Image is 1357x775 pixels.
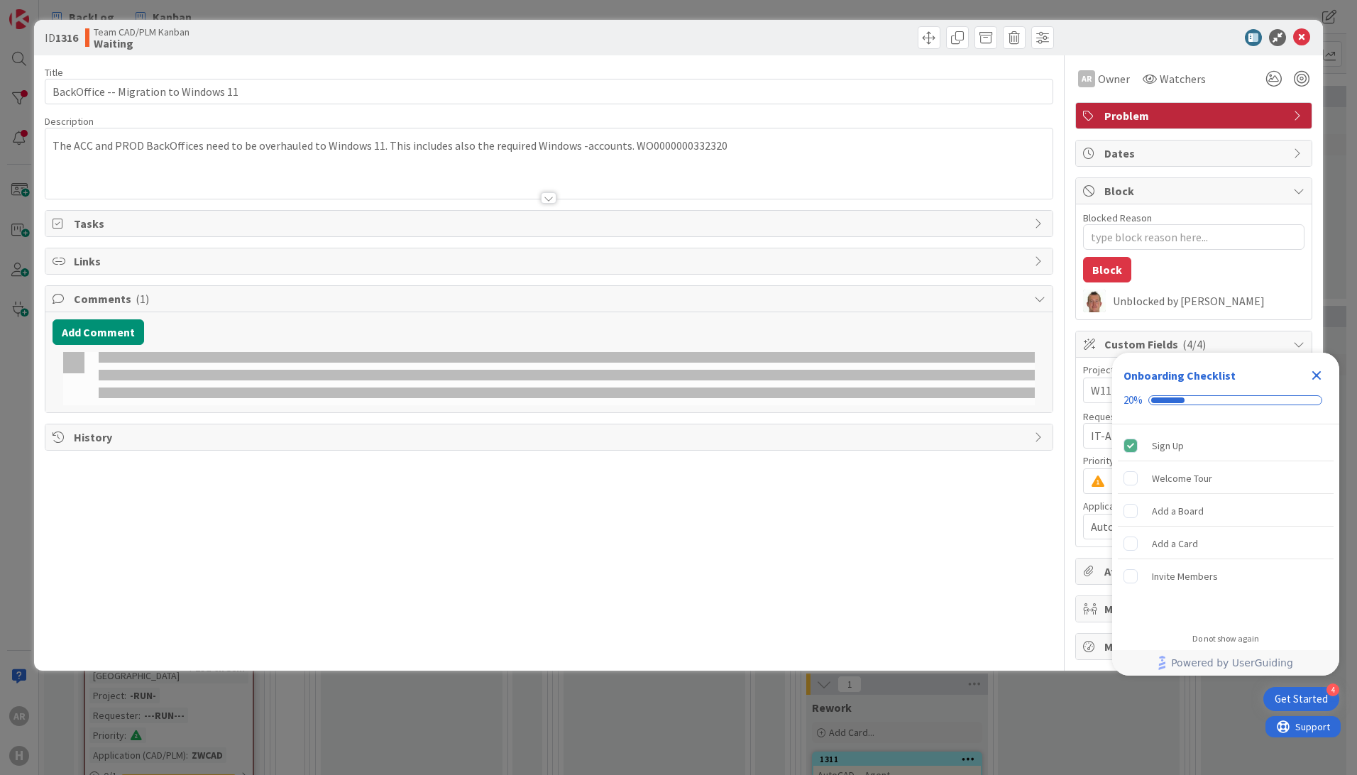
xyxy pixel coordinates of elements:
[74,215,1027,232] span: Tasks
[1104,638,1286,655] span: Metrics
[1118,561,1334,592] div: Invite Members is incomplete.
[1152,502,1204,520] div: Add a Board
[1123,367,1236,384] div: Onboarding Checklist
[1104,145,1286,162] span: Dates
[74,253,1027,270] span: Links
[1083,211,1152,224] label: Blocked Reason
[1083,257,1131,282] button: Block
[1098,70,1130,87] span: Owner
[53,138,1045,154] p: The ACC and PROD BackOffices need to be overhauled to Windows 11. This includes also the required...
[1171,654,1293,671] span: Powered by UserGuiding
[1326,683,1339,696] div: 4
[1091,380,1273,400] span: W11 New Digital Workplace
[1119,650,1332,676] a: Powered by UserGuiding
[45,79,1053,104] input: type card name here...
[1078,70,1095,87] div: AR
[1104,107,1286,124] span: Problem
[1192,633,1259,644] div: Do not show again
[1305,364,1328,387] div: Close Checklist
[1104,563,1286,580] span: Attachments
[1112,353,1339,676] div: Checklist Container
[1083,501,1304,511] div: Application (CAD/PLM)
[1083,290,1106,312] img: TJ
[1104,182,1286,199] span: Block
[74,290,1027,307] span: Comments
[1263,687,1339,711] div: Open Get Started checklist, remaining modules: 4
[136,292,149,306] span: ( 1 )
[1112,424,1339,624] div: Checklist items
[1160,70,1206,87] span: Watchers
[1152,437,1184,454] div: Sign Up
[1118,495,1334,527] div: Add a Board is incomplete.
[1152,568,1218,585] div: Invite Members
[1112,650,1339,676] div: Footer
[45,115,94,128] span: Description
[53,319,144,345] button: Add Comment
[1118,463,1334,494] div: Welcome Tour is incomplete.
[1123,394,1328,407] div: Checklist progress: 20%
[1104,600,1286,617] span: Mirrors
[94,26,189,38] span: Team CAD/PLM Kanban
[1152,535,1198,552] div: Add a Card
[1118,430,1334,461] div: Sign Up is complete.
[1104,336,1286,353] span: Custom Fields
[1083,410,1128,423] label: Requester
[1275,692,1328,706] div: Get Started
[1083,456,1304,466] div: Priority
[1083,365,1304,375] div: Project
[1123,394,1143,407] div: 20%
[1152,470,1212,487] div: Welcome Tour
[94,38,189,49] b: Waiting
[30,2,65,19] span: Support
[45,29,78,46] span: ID
[1118,528,1334,559] div: Add a Card is incomplete.
[1091,518,1280,535] span: Autocad
[45,66,63,79] label: Title
[1182,337,1206,351] span: ( 4/4 )
[74,429,1027,446] span: History
[55,31,78,45] b: 1316
[1113,295,1304,307] div: Unblocked by [PERSON_NAME]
